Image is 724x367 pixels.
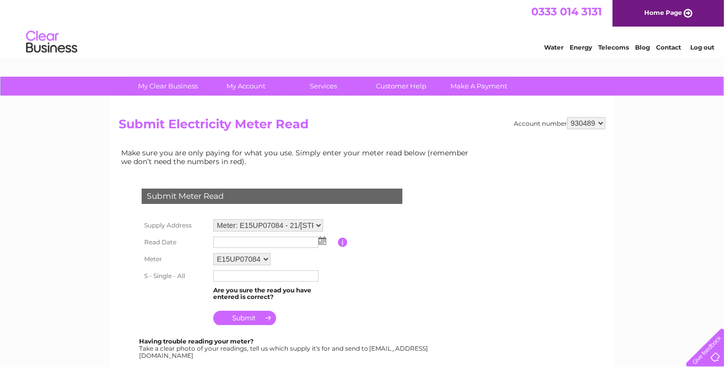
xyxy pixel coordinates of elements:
[437,77,522,96] a: Make A Payment
[139,250,211,268] th: Meter
[598,43,629,51] a: Telecoms
[139,268,211,284] th: S - Single - All
[139,338,429,359] div: Take a clear photo of your readings, tell us which supply it's for and send to [EMAIL_ADDRESS][DO...
[142,189,402,204] div: Submit Meter Read
[126,77,211,96] a: My Clear Business
[204,77,288,96] a: My Account
[211,284,338,304] td: Are you sure the read you have entered is correct?
[121,6,604,50] div: Clear Business is a trading name of Verastar Limited (registered in [GEOGRAPHIC_DATA] No. 3667643...
[119,117,605,136] h2: Submit Electricity Meter Read
[514,117,605,129] div: Account number
[119,146,477,168] td: Make sure you are only paying for what you use. Simply enter your meter read below (remember we d...
[139,234,211,250] th: Read Date
[213,311,276,325] input: Submit
[319,237,326,245] img: ...
[26,27,78,58] img: logo.png
[656,43,681,51] a: Contact
[139,337,254,345] b: Having trouble reading your meter?
[690,43,714,51] a: Log out
[139,217,211,234] th: Supply Address
[359,77,444,96] a: Customer Help
[544,43,563,51] a: Water
[570,43,592,51] a: Energy
[338,238,348,247] input: Information
[635,43,650,51] a: Blog
[282,77,366,96] a: Services
[531,5,602,18] a: 0333 014 3131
